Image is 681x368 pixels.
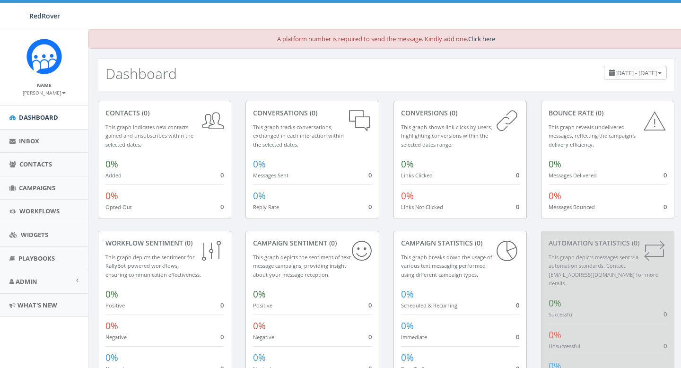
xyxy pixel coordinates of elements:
small: This graph breaks down the usage of various text messaging performed using different campaign types. [401,254,492,278]
small: This graph indicates new contacts gained and unsubscribes within the selected dates. [105,123,193,148]
small: Links Clicked [401,172,433,179]
div: contacts [105,108,224,118]
small: This graph depicts messages sent via automation standards. Contact [EMAIL_ADDRESS][DOMAIN_NAME] f... [549,254,658,287]
span: 0% [253,190,266,202]
small: Immediate [401,333,427,341]
span: 0% [401,288,414,300]
span: 0 [516,333,519,341]
span: 0 [368,301,372,309]
div: Workflow Sentiment [105,238,224,248]
span: 0 [220,333,224,341]
span: 0 [516,301,519,309]
span: 0% [549,158,561,170]
small: This graph shows link clicks by users, highlighting conversions within the selected dates range. [401,123,492,148]
div: Bounce Rate [549,108,667,118]
span: 0% [105,288,118,300]
span: 0 [220,301,224,309]
span: 0% [253,351,266,364]
span: 0% [549,329,561,341]
small: Messages Sent [253,172,288,179]
a: [PERSON_NAME] [23,88,66,96]
span: 0% [253,158,266,170]
small: Opted Out [105,203,132,210]
span: (0) [630,238,639,247]
div: conversations [253,108,371,118]
span: (0) [473,238,482,247]
small: Added [105,172,122,179]
span: 0% [105,351,118,364]
small: Messages Delivered [549,172,597,179]
span: 0% [401,190,414,202]
small: Scheduled & Recurring [401,302,457,309]
span: (0) [140,108,149,117]
div: conversions [401,108,519,118]
div: Campaign Sentiment [253,238,371,248]
span: Campaigns [19,184,55,192]
span: 0 [664,310,667,318]
span: 0% [105,158,118,170]
span: 0% [401,320,414,332]
span: (0) [594,108,603,117]
span: 0% [105,320,118,332]
small: Unsuccessful [549,342,580,350]
span: 0% [253,288,266,300]
span: 0% [401,351,414,364]
span: 0% [401,158,414,170]
span: 0 [516,171,519,179]
span: 0 [368,202,372,211]
small: Links Not Clicked [401,203,443,210]
small: [PERSON_NAME] [23,89,66,96]
div: Automation Statistics [549,238,667,248]
span: [DATE] - [DATE] [615,69,657,77]
small: This graph depicts the sentiment of text message campaigns, providing insight about your message ... [253,254,351,278]
span: Workflows [19,207,60,215]
span: RedRover [29,11,60,20]
small: Successful [549,311,574,318]
span: Admin [16,277,37,286]
span: (0) [308,108,317,117]
span: 0% [105,190,118,202]
span: 0% [253,320,266,332]
span: 0 [220,171,224,179]
span: 0% [549,297,561,309]
small: Negative [253,333,274,341]
span: (0) [183,238,192,247]
div: Campaign Statistics [401,238,519,248]
small: This graph depicts the sentiment for RallyBot-powered workflows, ensuring communication effective... [105,254,201,278]
small: Positive [253,302,272,309]
img: Rally_Corp_Icon.png [26,39,62,74]
a: Click here [468,35,495,43]
h2: Dashboard [105,66,177,81]
small: Positive [105,302,125,309]
span: What's New [17,301,57,309]
small: Name [37,82,52,88]
span: Inbox [19,137,39,145]
span: 0 [664,202,667,211]
small: This graph reveals undelivered messages, reflecting the campaign's delivery efficiency. [549,123,636,148]
span: (0) [327,238,337,247]
span: 0 [664,171,667,179]
span: Dashboard [19,113,58,122]
span: 0 [220,202,224,211]
small: Messages Bounced [549,203,595,210]
span: 0% [549,190,561,202]
span: 0 [368,171,372,179]
small: Reply Rate [253,203,279,210]
span: Contacts [19,160,52,168]
span: (0) [448,108,457,117]
span: Playbooks [18,254,55,263]
span: 0 [664,342,667,350]
span: 0 [516,202,519,211]
small: This graph tracks conversations, exchanged in each interaction within the selected dates. [253,123,344,148]
small: Negative [105,333,127,341]
span: Widgets [21,230,48,239]
span: 0 [368,333,372,341]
